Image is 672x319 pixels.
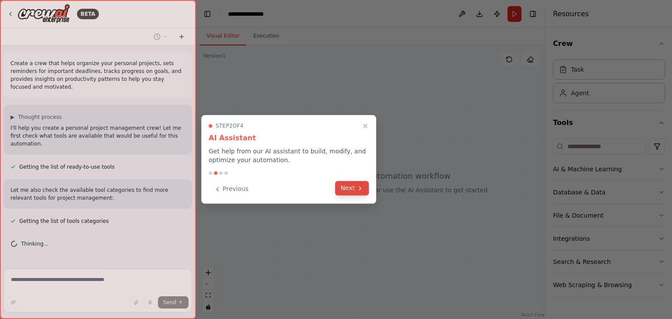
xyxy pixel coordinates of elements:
[335,181,369,195] button: Next
[201,8,213,20] button: Hide left sidebar
[360,121,371,131] button: Close walkthrough
[216,122,244,129] span: Step 2 of 4
[209,182,254,196] button: Previous
[209,147,369,164] p: Get help from our AI assistant to build, modify, and optimize your automation.
[209,133,369,143] h3: AI Assistant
